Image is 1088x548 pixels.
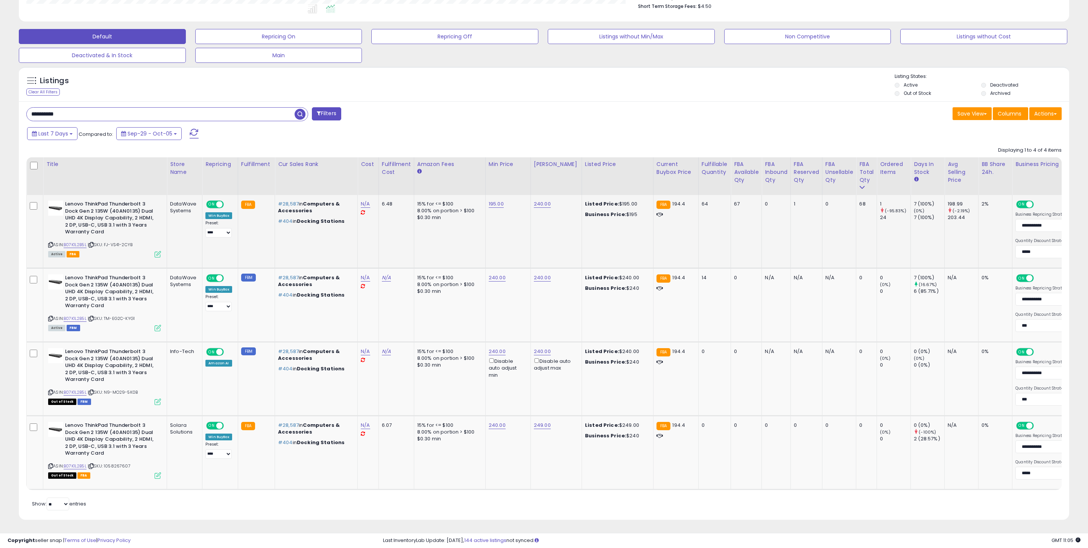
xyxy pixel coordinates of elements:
div: 1 [880,201,910,207]
label: Quantity Discount Strategy: [1015,460,1070,465]
label: Out of Stock [904,90,931,96]
div: ASIN: [48,274,161,330]
div: Listed Price [585,160,650,168]
div: Min Price [489,160,527,168]
span: OFF [223,275,235,282]
img: 31ossKvdAqL._SL40_.jpg [48,201,63,216]
div: 0 [859,274,871,281]
img: 31ossKvdAqL._SL40_.jpg [48,348,63,363]
div: Repricing [205,160,235,168]
div: 6 (85.71%) [914,288,944,295]
button: Repricing Off [371,29,538,44]
a: 144 active listings [464,537,506,544]
div: 2 (28.57%) [914,435,944,442]
span: FBA [67,251,79,257]
span: ON [1017,349,1026,355]
div: $249.00 [585,422,647,429]
a: N/A [382,274,391,282]
b: Business Price: [585,358,626,365]
p: in [278,348,352,362]
div: Win BuyBox [205,212,232,219]
div: Ordered Items [880,160,907,176]
small: (16.67%) [919,282,937,288]
a: 240.00 [534,348,551,355]
label: Business Repricing Strategy: [1015,433,1070,438]
div: 0 [880,348,910,355]
div: Win BuyBox [205,434,232,440]
a: 240.00 [534,200,551,208]
b: Listed Price: [585,348,619,355]
span: FBM [67,325,80,331]
div: Title [46,160,164,168]
span: ON [207,423,216,429]
a: N/A [361,348,370,355]
span: 194.4 [672,348,685,355]
span: | SKU: FJ-VS41-2CYB [88,242,132,248]
label: Quantity Discount Strategy: [1015,386,1070,391]
div: 7 (100%) [914,274,944,281]
div: 0 [880,422,910,429]
span: FBM [77,399,91,405]
div: 8.00% on portion > $100 [417,207,480,214]
small: (0%) [914,355,924,361]
span: Docking Stations [297,365,345,372]
button: Last 7 Days [27,127,77,140]
div: FBA Reserved Qty [794,160,819,184]
small: (-100%) [919,429,936,435]
button: Default [19,29,186,44]
div: N/A [794,348,816,355]
div: FBA Total Qty [859,160,874,184]
span: #28,587 [278,348,299,355]
button: Actions [1029,107,1062,120]
div: Disable auto adjust min [489,357,525,379]
div: 14 [702,274,725,281]
img: 31ossKvdAqL._SL40_.jpg [48,274,63,289]
div: 0 [880,362,910,368]
label: Archived [990,90,1011,96]
div: 0 [702,348,725,355]
span: Compared to: [79,131,113,138]
div: Days In Stock [914,160,941,176]
a: N/A [361,200,370,208]
div: N/A [765,348,785,355]
span: OFF [1033,423,1045,429]
div: DataWave Systems [170,274,196,288]
div: 0 (0%) [914,362,944,368]
a: B07K1L2B5L [64,242,87,248]
b: Business Price: [585,285,626,292]
div: 0% [982,348,1006,355]
b: Lenovo ThinkPad Thunderbolt 3 Dock Gen 2 135W (40AN0135) Dual UHD 4K Display Capability, 2 HDMI, ... [65,274,157,311]
div: 0 [765,422,785,429]
p: in [278,439,352,446]
div: $0.30 min [417,288,480,295]
span: #28,587 [278,274,299,281]
div: 8.00% on portion > $100 [417,355,480,362]
span: OFF [1033,201,1045,208]
div: 0 [794,422,816,429]
div: 6.07 [382,422,408,429]
label: Business Repricing Strategy: [1015,286,1070,291]
a: N/A [361,274,370,282]
div: Solara Solutions [170,422,196,435]
small: (0%) [880,282,890,288]
span: ON [1017,201,1026,208]
a: N/A [361,422,370,429]
div: 8.00% on portion > $100 [417,429,480,435]
small: (-95.83%) [885,208,906,214]
div: Fulfillable Quantity [702,160,728,176]
button: Listings without Cost [900,29,1067,44]
div: Amazon AI [205,360,232,367]
div: Disable auto adjust max [534,357,576,371]
p: in [278,274,352,288]
div: 0 [702,422,725,429]
div: 8.00% on portion > $100 [417,281,480,288]
b: Lenovo ThinkPad Thunderbolt 3 Dock Gen 2 135W (40AN0135) Dual UHD 4K Display Capability, 2 HDMI, ... [65,422,157,459]
label: Active [904,82,918,88]
span: OFF [1033,349,1045,355]
span: 2025-10-14 11:05 GMT [1052,537,1080,544]
div: $0.30 min [417,362,480,368]
div: 0 [859,348,871,355]
div: 67 [734,201,756,207]
small: FBM [241,274,256,282]
label: Business Repricing Strategy: [1015,212,1070,217]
